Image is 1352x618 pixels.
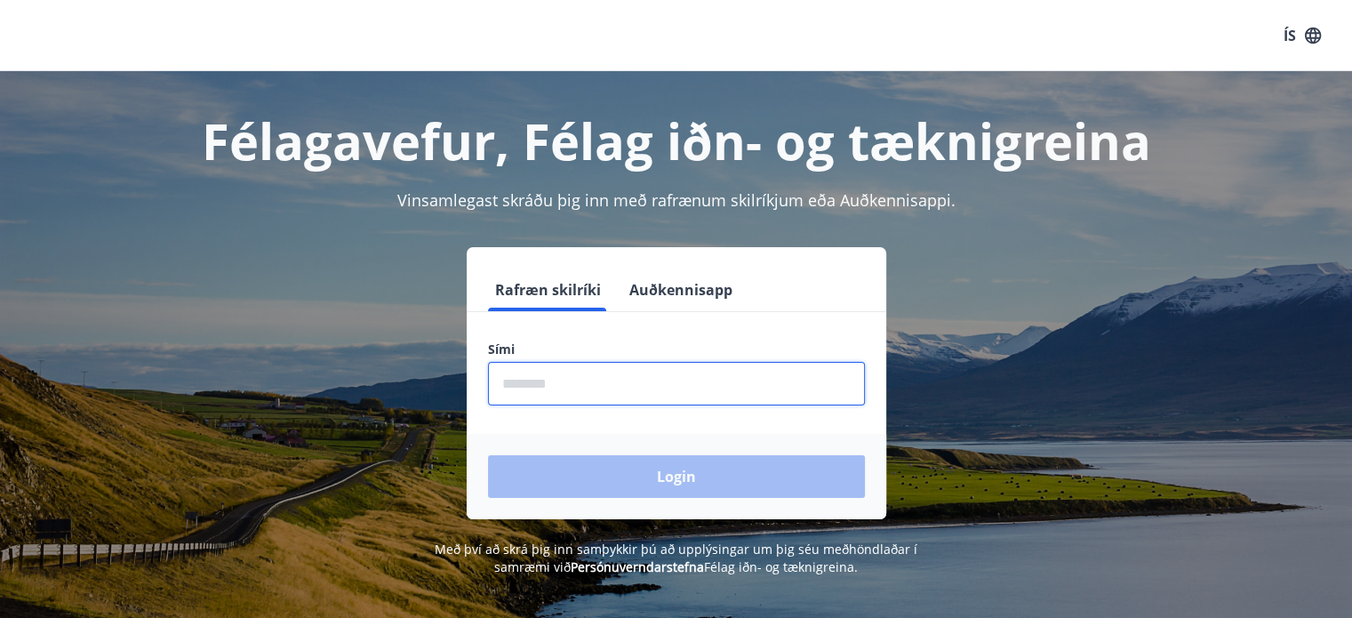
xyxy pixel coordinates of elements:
[435,541,917,575] span: Með því að skrá þig inn samþykkir þú að upplýsingar um þig séu meðhöndlaðar í samræmi við Félag i...
[1274,20,1331,52] button: ÍS
[397,189,956,211] span: Vinsamlegast skráðu þig inn með rafrænum skilríkjum eða Auðkennisappi.
[622,269,740,311] button: Auðkennisapp
[58,107,1295,174] h1: Félagavefur, Félag iðn- og tæknigreina
[488,341,865,358] label: Sími
[488,269,608,311] button: Rafræn skilríki
[571,558,704,575] a: Persónuverndarstefna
